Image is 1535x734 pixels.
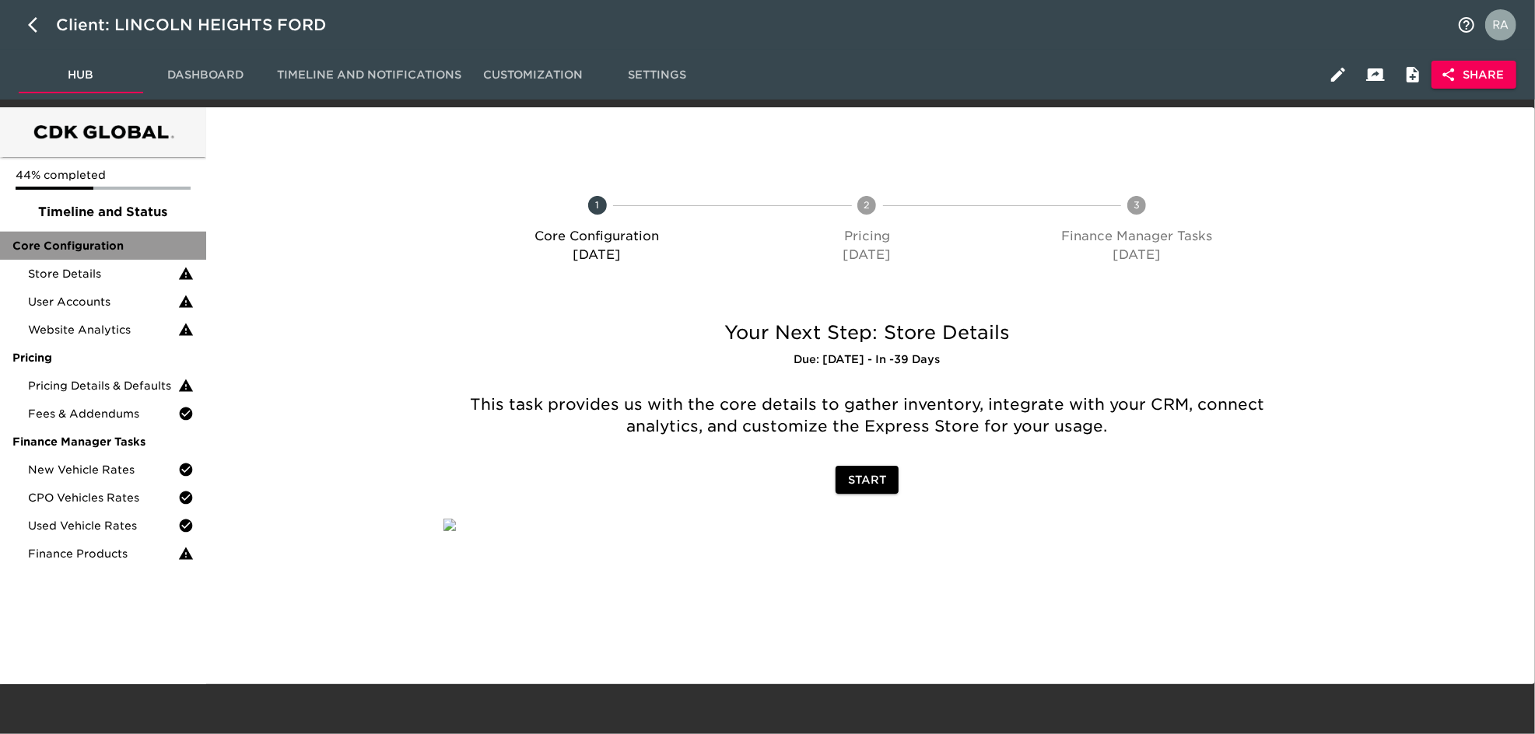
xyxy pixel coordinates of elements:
span: CPO Vehicles Rates [28,490,178,505]
span: Customization [480,65,586,85]
span: Timeline and Notifications [277,65,461,85]
h5: Your Next Step: Store Details [443,320,1291,345]
p: [DATE] [468,246,726,264]
span: Timeline and Status [12,203,194,222]
button: Start [836,466,899,495]
text: 3 [1134,199,1140,211]
span: This task provides us with the core details to gather inventory, integrate with your CRM, connect... [470,395,1269,435]
span: Settings [605,65,710,85]
img: Profile [1485,9,1516,40]
span: Start [848,470,886,490]
span: Share [1444,65,1504,85]
span: Pricing Details & Defaults [28,378,178,393]
span: Hub [28,65,134,85]
p: Pricing [738,227,996,246]
p: [DATE] [1008,246,1266,264]
button: notifications [1448,6,1485,44]
button: Client View [1357,56,1394,93]
span: Store Details [28,266,178,281]
span: Used Vehicle Rates [28,518,178,533]
p: 44% completed [16,167,191,183]
text: 2 [864,199,870,211]
p: Core Configuration [468,227,726,246]
button: Share [1432,61,1516,89]
span: User Accounts [28,294,178,309]
div: Client: LINCOLN HEIGHTS FORD [56,12,348,37]
button: Edit Hub [1319,56,1357,93]
span: Pricing [12,350,194,365]
p: [DATE] [738,246,996,264]
p: Finance Manager Tasks [1008,227,1266,246]
span: Dashboard [152,65,258,85]
span: Finance Products [28,546,178,561]
span: New Vehicle Rates [28,462,178,477]
span: Finance Manager Tasks [12,434,194,449]
img: qkibX1zbU72zw90W6Gan%2FTemplates%2Fc8u5urROGxQJUwQoavog%2F5483c2e4-06d1-4af0-a5c5-4d36678a9ce5.jpg [443,519,456,531]
span: Website Analytics [28,322,178,337]
text: 1 [595,199,599,211]
span: Core Configuration [12,238,194,253]
span: Fees & Addendums [28,406,178,421]
h6: Due: [DATE] - In -39 Days [443,351,1291,369]
button: Internal Notes and Comments [1394,56,1432,93]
